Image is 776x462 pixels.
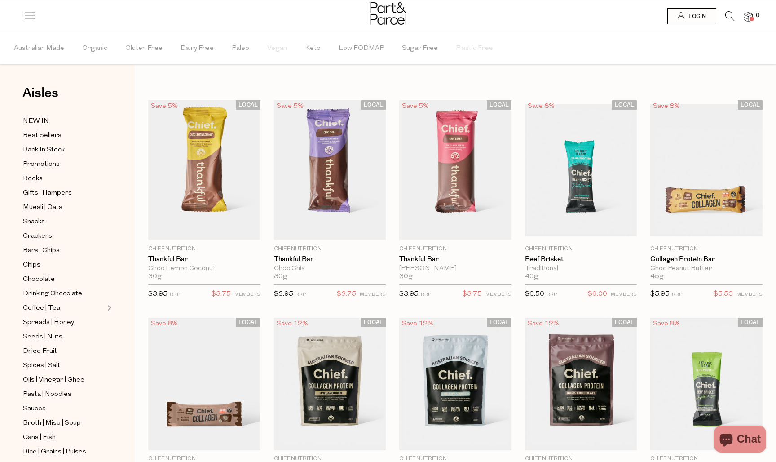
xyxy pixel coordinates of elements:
div: Save 12% [274,318,311,330]
span: Bars | Chips [23,245,60,256]
span: $3.95 [399,291,419,298]
a: Coffee | Tea [23,302,105,314]
span: 40g [525,273,538,281]
img: Thankful Bar [274,100,386,240]
img: Collagen Protein Powder [399,318,511,450]
a: Spreads | Honey [23,317,105,328]
div: Save 8% [525,100,557,112]
a: Crackers [23,231,105,242]
small: MEMBERS [485,292,511,297]
small: MEMBERS [736,292,763,297]
span: Organic [82,33,107,64]
a: Rice | Grains | Pulses [23,446,105,458]
a: Snacks [23,216,105,227]
p: Chief Nutrition [399,245,511,253]
span: LOCAL [487,318,511,327]
img: Collagen Protein Powder [274,318,386,450]
span: 30g [399,273,413,281]
a: Seeds | Nuts [23,331,105,342]
div: [PERSON_NAME] [399,265,511,273]
span: Books [23,173,43,184]
p: Chief Nutrition [148,245,260,253]
span: Sauces [23,404,46,414]
span: Spices | Salt [23,360,60,371]
a: Collagen Protein Bar [650,255,763,263]
span: LOCAL [236,100,260,110]
a: Drinking Chocolate [23,288,105,299]
span: Aisles [22,83,58,103]
span: Australian Made [14,33,64,64]
span: Dairy Free [181,33,214,64]
span: Snacks [23,217,45,227]
div: Save 5% [399,100,432,112]
div: Save 12% [399,318,436,330]
div: Choc Peanut Butter [650,265,763,273]
a: Chocolate [23,274,105,285]
a: Pasta | Noodles [23,389,105,400]
a: Back In Stock [23,144,105,155]
span: Paleo [232,33,249,64]
span: Sugar Free [402,33,438,64]
a: Dried Fruit [23,346,105,357]
small: MEMBERS [360,292,386,297]
img: Thankful Bar [399,100,511,240]
img: Part&Parcel [370,2,406,25]
img: Collagen Protein Bar [148,318,260,450]
div: Save 8% [650,100,683,112]
span: Chips [23,260,40,271]
div: Save 12% [525,318,562,330]
span: NEW IN [23,116,49,127]
small: RRP [170,292,180,297]
span: Broth | Miso | Soup [23,418,81,429]
span: $5.95 [650,291,670,298]
span: LOCAL [236,318,260,327]
span: Promotions [23,159,60,170]
small: RRP [547,292,557,297]
span: $3.95 [148,291,168,298]
span: LOCAL [361,100,386,110]
img: Beef Brisket [525,104,637,237]
small: RRP [295,292,306,297]
span: LOCAL [361,318,386,327]
img: Thankful Bar [148,100,260,240]
a: Books [23,173,105,184]
a: Best Sellers [23,130,105,141]
a: Spices | Salt [23,360,105,371]
span: Low FODMAP [339,33,384,64]
img: Beef Brisket [650,318,763,450]
div: Save 5% [148,100,181,112]
inbox-online-store-chat: Shopify online store chat [711,426,769,455]
a: Sauces [23,403,105,414]
span: Drinking Chocolate [23,289,82,299]
span: Best Sellers [23,130,62,141]
a: 0 [744,12,753,22]
p: Chief Nutrition [274,245,386,253]
span: $3.75 [337,289,356,300]
a: Login [667,8,716,24]
a: Gifts | Hampers [23,187,105,199]
span: Login [686,13,706,20]
a: Bars | Chips [23,245,105,256]
p: Chief Nutrition [525,245,637,253]
a: Aisles [22,86,58,109]
a: Cans | Fish [23,432,105,443]
span: 0 [754,12,762,20]
span: $6.50 [525,291,544,298]
a: Broth | Miso | Soup [23,418,105,429]
span: $5.50 [714,289,733,300]
div: Choc Chia [274,265,386,273]
div: Save 8% [650,318,683,330]
button: Expand/Collapse Coffee | Tea [105,302,111,313]
a: Muesli | Oats [23,202,105,213]
span: Plastic Free [456,33,493,64]
span: Spreads | Honey [23,317,74,328]
span: Crackers [23,231,52,242]
a: Promotions [23,159,105,170]
p: Chief Nutrition [650,245,763,253]
div: Save 8% [148,318,181,330]
span: Vegan [267,33,287,64]
a: NEW IN [23,115,105,127]
span: Cans | Fish [23,432,56,443]
span: $3.95 [274,291,293,298]
span: $3.75 [463,289,482,300]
